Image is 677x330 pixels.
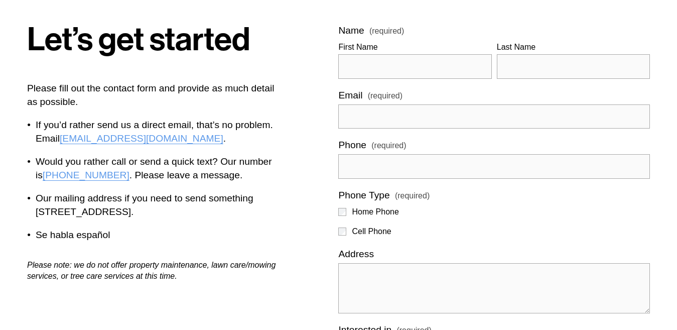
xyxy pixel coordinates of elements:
a: [PHONE_NUMBER] [43,170,129,180]
p: Our mailing address if you need to send something [STREET_ADDRESS]. [36,192,287,219]
span: Email [338,89,362,102]
div: Last Name [497,42,650,54]
span: Phone Type [338,189,389,202]
div: First Name [338,42,491,54]
span: Name [338,24,364,38]
span: Phone [338,139,366,152]
input: Cell Phone [338,228,346,236]
em: Please note: we do not offer property maintenance, lawn care/mowing services, or tree care servic... [27,261,278,280]
span: (required) [369,27,404,35]
p: Would you rather call or send a quick text? Our number is . Please leave a message. [36,155,287,182]
span: (required) [395,190,430,201]
input: Home Phone [338,208,346,216]
span: (required) [371,142,406,150]
p: Se habla español [36,229,287,242]
a: [EMAIL_ADDRESS][DOMAIN_NAME] [60,133,223,144]
span: Cell Phone [352,226,391,237]
h1: Let’s get started [27,24,287,56]
p: If you’d rather send us a direct email, that’s no problem. Email . [36,119,287,146]
span: (required) [368,90,402,101]
span: Home Phone [352,206,398,217]
span: Address [338,248,374,261]
p: Please fill out the contact form and provide as much detail as possible. [27,82,287,109]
